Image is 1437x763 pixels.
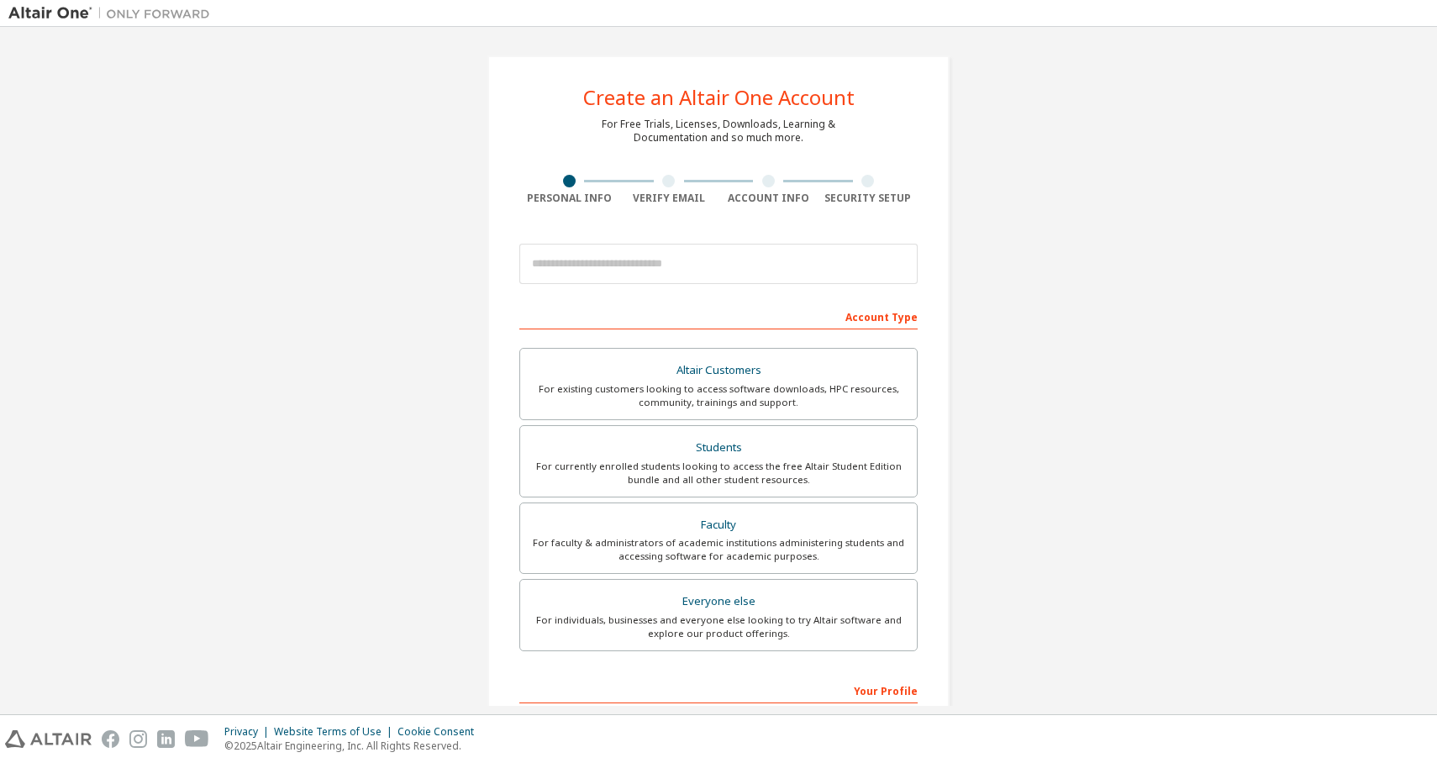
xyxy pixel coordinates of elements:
div: Personal Info [519,192,619,205]
div: For individuals, businesses and everyone else looking to try Altair software and explore our prod... [530,613,907,640]
div: Verify Email [619,192,719,205]
div: Faculty [530,513,907,537]
div: For Free Trials, Licenses, Downloads, Learning & Documentation and so much more. [602,118,835,145]
div: Account Info [718,192,819,205]
div: Website Terms of Use [274,725,397,739]
div: Altair Customers [530,359,907,382]
div: For currently enrolled students looking to access the free Altair Student Edition bundle and all ... [530,460,907,487]
img: youtube.svg [185,730,209,748]
img: facebook.svg [102,730,119,748]
div: Cookie Consent [397,725,484,739]
p: © 2025 Altair Engineering, Inc. All Rights Reserved. [224,739,484,753]
img: altair_logo.svg [5,730,92,748]
div: For existing customers looking to access software downloads, HPC resources, community, trainings ... [530,382,907,409]
div: Account Type [519,303,918,329]
div: Create an Altair One Account [583,87,855,108]
div: For faculty & administrators of academic institutions administering students and accessing softwa... [530,536,907,563]
div: Security Setup [819,192,919,205]
div: Students [530,436,907,460]
img: Altair One [8,5,218,22]
div: Your Profile [519,676,918,703]
img: linkedin.svg [157,730,175,748]
img: instagram.svg [129,730,147,748]
div: Everyone else [530,590,907,613]
div: Privacy [224,725,274,739]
